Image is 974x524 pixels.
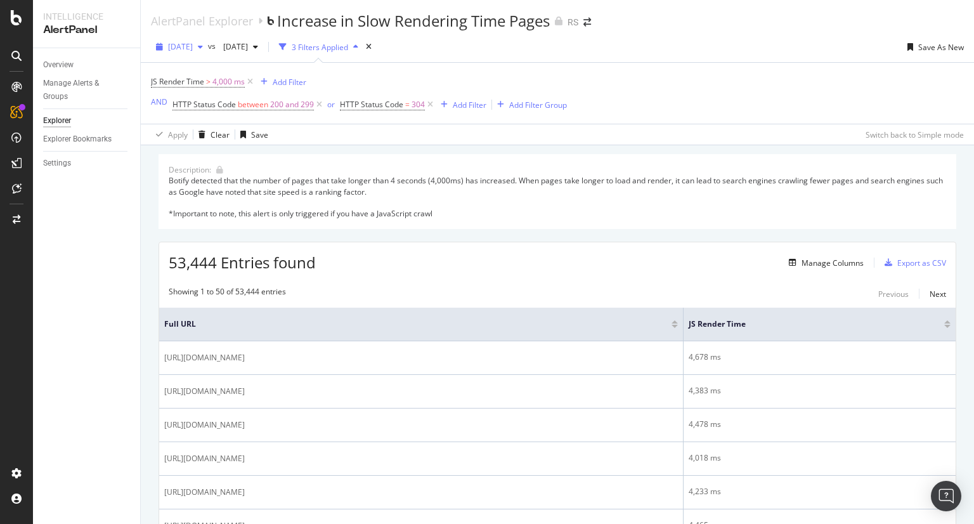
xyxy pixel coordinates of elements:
[931,481,961,511] div: Open Intercom Messenger
[206,76,211,87] span: >
[43,133,131,146] a: Explorer Bookmarks
[802,258,864,268] div: Manage Columns
[169,252,316,273] span: 53,444 Entries found
[930,286,946,301] button: Next
[689,351,951,363] div: 4,678 ms
[164,351,245,364] span: [URL][DOMAIN_NAME]
[273,77,306,88] div: Add Filter
[43,133,112,146] div: Explorer Bookmarks
[583,18,591,27] div: arrow-right-arrow-left
[43,10,130,23] div: Intelligence
[235,124,268,145] button: Save
[151,124,188,145] button: Apply
[43,114,131,128] a: Explorer
[878,289,909,299] div: Previous
[277,10,550,32] div: Increase in Slow Rendering Time Pages
[208,41,218,51] span: vs
[172,99,236,110] span: HTTP Status Code
[930,289,946,299] div: Next
[193,124,230,145] button: Clear
[164,452,245,465] span: [URL][DOMAIN_NAME]
[492,97,567,112] button: Add Filter Group
[169,164,211,175] div: Description:
[878,286,909,301] button: Previous
[43,23,130,37] div: AlertPanel
[43,58,131,72] a: Overview
[902,37,964,57] button: Save As New
[509,100,567,110] div: Add Filter Group
[274,37,363,57] button: 3 Filters Applied
[238,99,268,110] span: between
[218,41,248,52] span: 2025 Sep. 19th
[405,99,410,110] span: =
[436,97,486,112] button: Add Filter
[211,129,230,140] div: Clear
[689,385,951,396] div: 4,383 ms
[151,96,167,107] div: AND
[43,114,71,128] div: Explorer
[270,96,314,114] span: 200 and 299
[327,99,335,110] div: or
[168,41,193,52] span: 2025 Sep. 23rd
[164,486,245,499] span: [URL][DOMAIN_NAME]
[918,42,964,53] div: Save As New
[43,58,74,72] div: Overview
[151,96,167,108] button: AND
[689,486,951,497] div: 4,233 ms
[568,16,578,29] div: RS
[169,175,946,219] div: Botify detected that the number of pages that take longer than 4 seconds (4,000ms) has increased....
[43,77,131,103] a: Manage Alerts & Groups
[689,452,951,464] div: 4,018 ms
[169,286,286,301] div: Showing 1 to 50 of 53,444 entries
[164,419,245,431] span: [URL][DOMAIN_NAME]
[164,318,653,330] span: Full URL
[151,76,204,87] span: JS Render Time
[412,96,425,114] span: 304
[340,99,403,110] span: HTTP Status Code
[218,37,263,57] button: [DATE]
[860,124,964,145] button: Switch back to Simple mode
[43,157,131,170] a: Settings
[43,157,71,170] div: Settings
[43,77,119,103] div: Manage Alerts & Groups
[327,98,335,110] button: or
[251,129,268,140] div: Save
[453,100,486,110] div: Add Filter
[866,129,964,140] div: Switch back to Simple mode
[880,252,946,273] button: Export as CSV
[292,42,348,53] div: 3 Filters Applied
[212,73,245,91] span: 4,000 ms
[151,14,253,28] a: AlertPanel Explorer
[256,74,306,89] button: Add Filter
[784,255,864,270] button: Manage Columns
[689,419,951,430] div: 4,478 ms
[363,41,374,53] div: times
[689,318,925,330] span: JS Render Time
[164,385,245,398] span: [URL][DOMAIN_NAME]
[151,37,208,57] button: [DATE]
[897,258,946,268] div: Export as CSV
[168,129,188,140] div: Apply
